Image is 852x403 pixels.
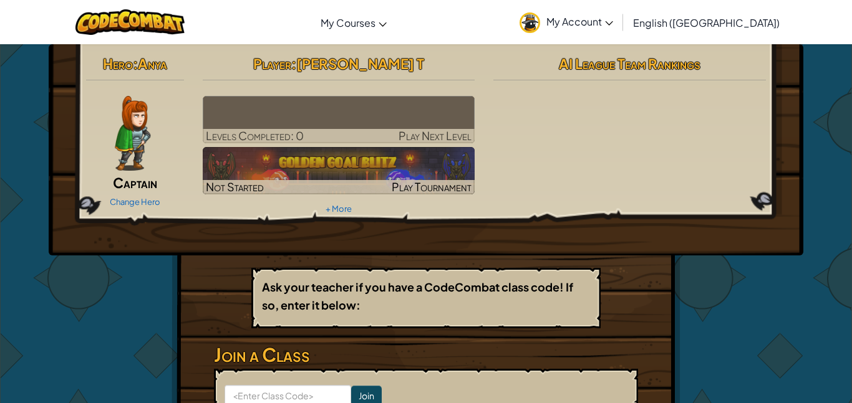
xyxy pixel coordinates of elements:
img: avatar [520,12,540,33]
a: Play Next Level [203,96,475,143]
a: My Courses [314,6,393,39]
a: Change Hero [110,197,160,207]
a: Not StartedPlay Tournament [203,147,475,194]
span: Levels Completed: 0 [206,128,304,143]
span: My Account [546,15,613,28]
img: Golden Goal [203,147,475,194]
span: : [291,55,296,72]
span: Play Next Level [399,128,472,143]
a: + More [326,204,352,214]
span: English ([GEOGRAPHIC_DATA]) [633,16,780,29]
span: [PERSON_NAME] T [296,55,424,72]
span: Hero [103,55,133,72]
img: captain-pose.png [115,96,150,171]
span: My Courses [321,16,375,29]
span: : [133,55,138,72]
a: My Account [513,2,619,42]
span: Not Started [206,179,264,194]
span: Captain [113,174,157,191]
b: Ask your teacher if you have a CodeCombat class code! If so, enter it below: [262,280,573,312]
span: AI League Team Rankings [559,55,700,72]
span: Play Tournament [392,179,472,194]
span: Anya [138,55,167,72]
img: CodeCombat logo [75,9,185,35]
span: Player [253,55,291,72]
h3: Join a Class [214,341,638,369]
a: English ([GEOGRAPHIC_DATA]) [627,6,786,39]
